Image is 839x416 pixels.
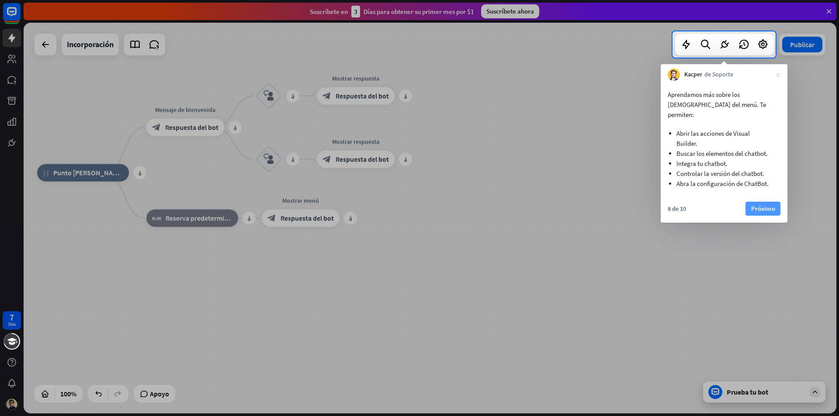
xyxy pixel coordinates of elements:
li: Abra la configuración de ChatBot. [676,179,772,189]
div: 8 de 10 [668,205,686,213]
li: Controlar la versión del chatbot. [676,168,772,179]
span: de Soporte [704,70,733,79]
button: Open LiveChat chat widget [7,3,33,30]
i: Cerrar [777,72,780,77]
p: Aprendamos más sobre los [DEMOGRAPHIC_DATA] del menú. Te permiten: [668,89,780,120]
span: Kacper [684,70,702,79]
button: Próximo [745,202,780,216]
li: Integra tu chatbot. [676,158,772,168]
li: Abrir las acciones de Visual Builder. [676,128,772,148]
li: Buscar los elementos del chatbot. [676,148,772,158]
